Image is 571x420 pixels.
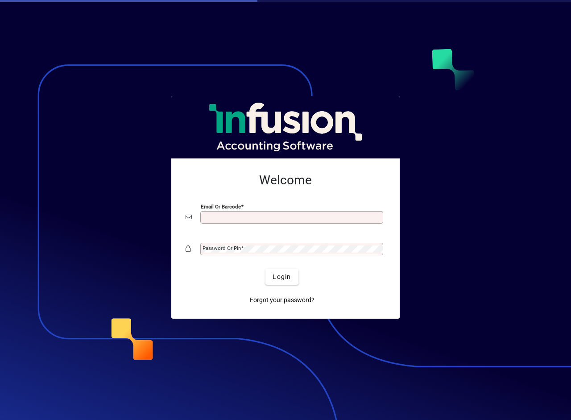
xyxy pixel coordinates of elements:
[186,173,385,188] h2: Welcome
[265,269,298,285] button: Login
[250,295,314,305] span: Forgot your password?
[201,204,241,210] mat-label: Email or Barcode
[246,292,318,308] a: Forgot your password?
[203,245,241,251] mat-label: Password or Pin
[273,272,291,282] span: Login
